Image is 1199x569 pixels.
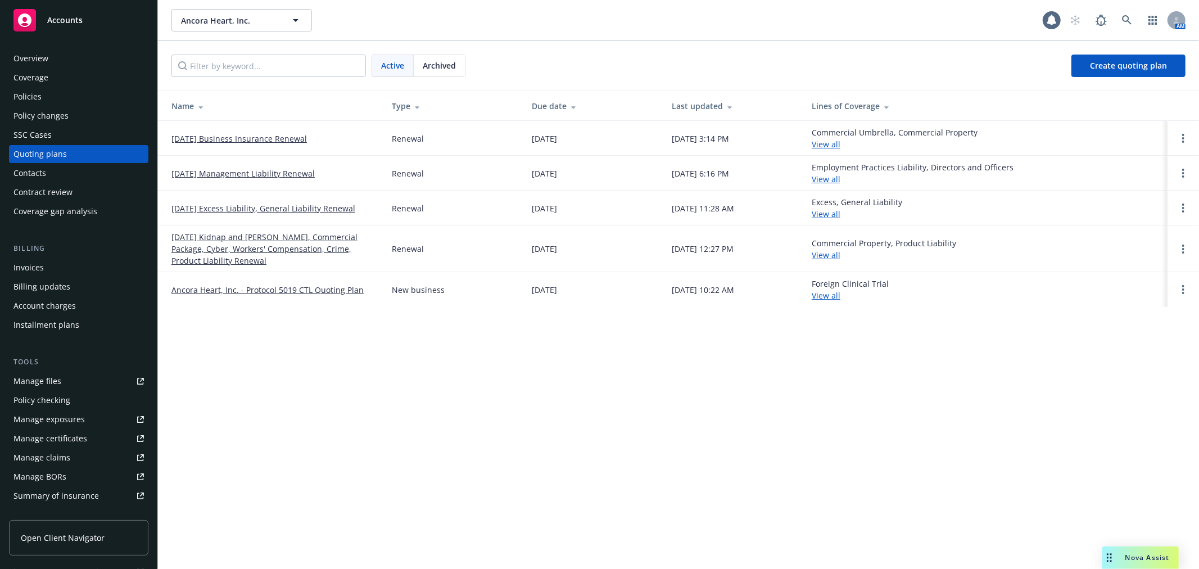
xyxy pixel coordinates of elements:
div: [DATE] 10:22 AM [672,284,734,296]
div: Overview [13,49,48,67]
span: Ancora Heart, Inc. [181,15,278,26]
a: [DATE] Management Liability Renewal [171,168,315,179]
a: Report a Bug [1090,9,1112,31]
div: Contacts [13,164,46,182]
div: Policy changes [13,107,69,125]
div: Manage exposures [13,410,85,428]
a: View all [812,250,840,260]
div: [DATE] [532,284,557,296]
div: Type [392,100,514,112]
div: Due date [532,100,654,112]
a: [DATE] Excess Liability, General Liability Renewal [171,202,355,214]
a: Start snowing [1064,9,1087,31]
div: Policy checking [13,391,70,409]
div: [DATE] [532,243,557,255]
a: Contract review [9,183,148,201]
div: Summary of insurance [13,487,99,505]
div: Last updated [672,100,794,112]
a: SSC Cases [9,126,148,144]
span: Archived [423,60,456,71]
a: Search [1116,9,1138,31]
a: Manage claims [9,449,148,467]
div: Contract review [13,183,73,201]
div: SSC Cases [13,126,52,144]
div: Commercial Umbrella, Commercial Property [812,127,978,150]
div: Invoices [13,259,44,277]
a: Invoices [9,259,148,277]
div: Policy AI ingestions [13,506,85,524]
div: Renewal [392,133,424,144]
div: Drag to move [1102,547,1116,569]
div: Coverage gap analysis [13,202,97,220]
a: Open options [1177,283,1190,296]
div: Manage certificates [13,430,87,448]
div: [DATE] 11:28 AM [672,202,734,214]
div: [DATE] [532,202,557,214]
div: Renewal [392,168,424,179]
a: View all [812,139,840,150]
div: Commercial Property, Product Liability [812,237,956,261]
div: Manage files [13,372,61,390]
a: Switch app [1142,9,1164,31]
a: [DATE] Business Insurance Renewal [171,133,307,144]
div: Billing [9,243,148,254]
a: View all [812,290,840,301]
a: Ancora Heart, Inc. - Protocol 5019 CTL Quoting Plan [171,284,364,296]
div: Renewal [392,202,424,214]
a: Open options [1177,242,1190,256]
span: Active [381,60,404,71]
a: Manage files [9,372,148,390]
div: Lines of Coverage [812,100,1159,112]
div: Account charges [13,297,76,315]
span: Accounts [47,16,83,25]
div: Name [171,100,374,112]
a: Account charges [9,297,148,315]
button: Nova Assist [1102,547,1179,569]
a: Overview [9,49,148,67]
div: Foreign Clinical Trial [812,278,889,301]
div: Employment Practices Liability, Directors and Officers [812,161,1014,185]
a: Contacts [9,164,148,182]
a: Create quoting plan [1071,55,1186,77]
a: Manage exposures [9,410,148,428]
input: Filter by keyword... [171,55,366,77]
a: Installment plans [9,316,148,334]
div: Policies [13,88,42,106]
div: Installment plans [13,316,79,334]
a: Summary of insurance [9,487,148,505]
a: Coverage [9,69,148,87]
a: Policy checking [9,391,148,409]
div: Billing updates [13,278,70,296]
a: View all [812,174,840,184]
a: Open options [1177,201,1190,215]
span: Open Client Navigator [21,532,105,544]
span: Create quoting plan [1090,60,1167,71]
a: Coverage gap analysis [9,202,148,220]
div: [DATE] 6:16 PM [672,168,729,179]
div: Tools [9,356,148,368]
div: New business [392,284,445,296]
div: Renewal [392,243,424,255]
a: Policy changes [9,107,148,125]
div: Excess, General Liability [812,196,902,220]
a: [DATE] Kidnap and [PERSON_NAME], Commercial Package, Cyber, Workers' Compensation, Crime, Product... [171,231,374,267]
a: Open options [1177,132,1190,145]
div: Manage BORs [13,468,66,486]
a: Accounts [9,4,148,36]
div: [DATE] [532,168,557,179]
div: Manage claims [13,449,70,467]
button: Ancora Heart, Inc. [171,9,312,31]
a: Quoting plans [9,145,148,163]
a: Manage BORs [9,468,148,486]
div: Coverage [13,69,48,87]
div: Quoting plans [13,145,67,163]
a: Open options [1177,166,1190,180]
div: [DATE] 3:14 PM [672,133,729,144]
div: [DATE] 12:27 PM [672,243,734,255]
a: Policy AI ingestions [9,506,148,524]
a: Manage certificates [9,430,148,448]
a: View all [812,209,840,219]
a: Billing updates [9,278,148,296]
span: Nova Assist [1125,553,1170,562]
